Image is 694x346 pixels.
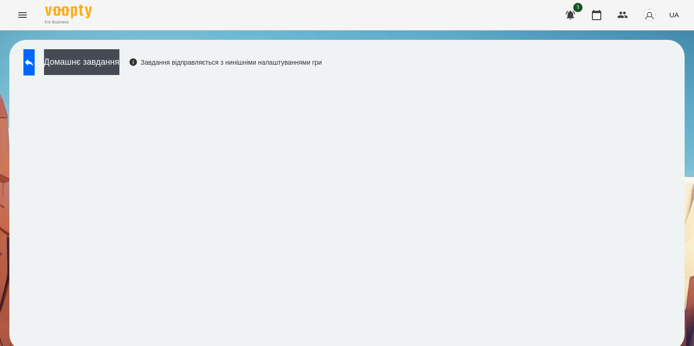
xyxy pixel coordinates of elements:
span: UA [669,10,679,20]
button: Домашнє завдання [44,49,119,75]
span: For Business [45,19,92,25]
button: UA [665,6,683,23]
div: Завдання відправляється з нинішніми налаштуваннями гри [129,58,322,67]
img: Voopty Logo [45,5,92,18]
img: avatar_s.png [643,8,656,22]
span: 1 [573,3,583,12]
button: Menu [11,4,34,26]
